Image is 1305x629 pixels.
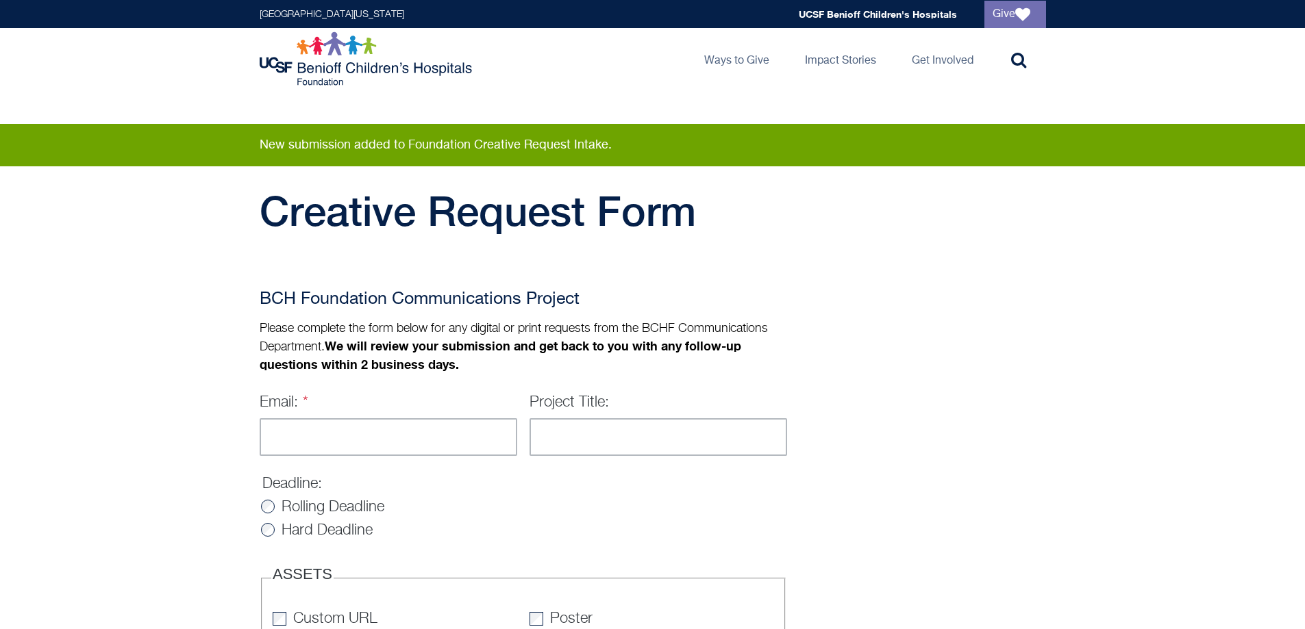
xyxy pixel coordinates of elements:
[260,286,787,313] h2: BCH Foundation Communications Project
[260,10,404,19] a: [GEOGRAPHIC_DATA][US_STATE]
[260,187,696,235] span: Creative Request Form
[282,523,373,538] label: Hard Deadline
[260,31,475,86] img: Logo for UCSF Benioff Children's Hospitals Foundation
[260,395,309,410] label: Email:
[794,28,887,90] a: Impact Stories
[260,320,787,374] p: Please complete the form below for any digital or print requests from the BCHF Communications Dep...
[550,611,593,626] label: Poster
[282,500,384,515] label: Rolling Deadline
[901,28,984,90] a: Get Involved
[262,476,322,491] label: Deadline:
[984,1,1046,28] a: Give
[799,8,957,20] a: UCSF Benioff Children's Hospitals
[247,138,1058,153] div: New submission added to Foundation Creative Request Intake.
[293,611,377,626] label: Custom URL
[260,338,741,372] strong: We will review your submission and get back to you with any follow-up questions within 2 business...
[273,567,332,582] label: ASSETS
[693,28,780,90] a: Ways to Give
[530,395,609,410] label: Project Title:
